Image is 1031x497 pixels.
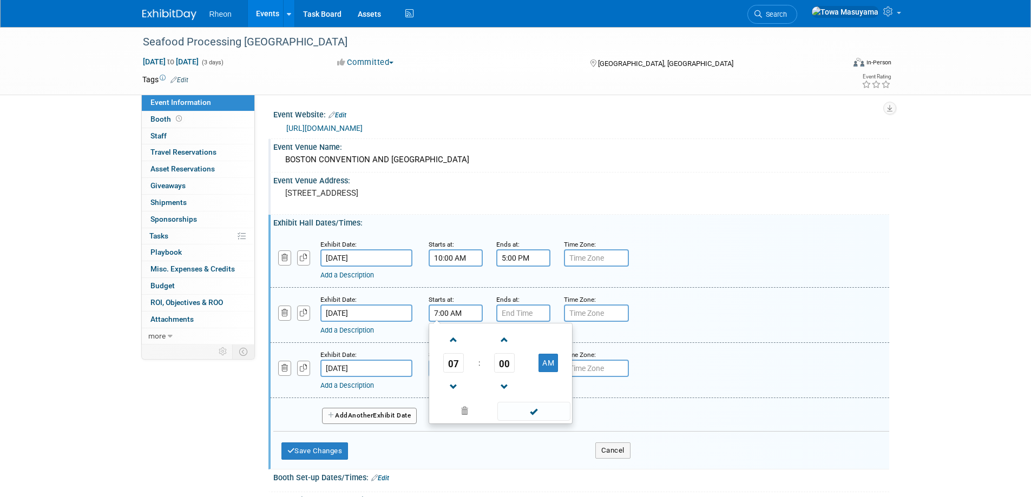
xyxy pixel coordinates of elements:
[142,278,254,294] a: Budget
[150,248,182,256] span: Playbook
[142,161,254,177] a: Asset Reservations
[142,178,254,194] a: Giveaways
[285,188,518,198] pre: [STREET_ADDRESS]
[273,173,889,186] div: Event Venue Address:
[142,295,254,311] a: ROI, Objectives & ROO
[273,139,889,153] div: Event Venue Name:
[320,304,412,322] input: Date
[564,351,596,359] small: Time Zone:
[862,74,891,79] div: Event Rating
[142,228,254,244] a: Tasks
[443,353,464,373] span: Pick Hour
[431,404,498,419] a: Clear selection
[853,58,864,67] img: Format-Inperson.png
[214,344,233,359] td: Personalize Event Tab Strip
[150,281,175,290] span: Budget
[142,328,254,344] a: more
[348,412,373,419] span: Another
[429,296,454,303] small: Starts at:
[320,360,412,377] input: Date
[866,58,891,67] div: In-Person
[496,241,520,248] small: Ends at:
[150,181,186,190] span: Giveaways
[564,296,596,303] small: Time Zone:
[150,298,223,307] span: ROI, Objectives & ROO
[142,111,254,128] a: Booth
[150,198,187,207] span: Shipments
[150,315,194,323] span: Attachments
[150,164,215,173] span: Asset Reservations
[429,249,483,267] input: Start Time
[429,241,454,248] small: Starts at:
[142,144,254,161] a: Travel Reservations
[148,332,166,340] span: more
[150,148,216,156] span: Travel Reservations
[286,124,363,132] a: [URL][DOMAIN_NAME]
[320,296,357,303] small: Exhibit Date:
[320,241,357,248] small: Exhibit Date:
[139,32,828,52] div: Seafood Processing [GEOGRAPHIC_DATA]
[281,151,881,168] div: BOSTON CONVENTION AND [GEOGRAPHIC_DATA]
[598,59,733,68] span: [GEOGRAPHIC_DATA], [GEOGRAPHIC_DATA]
[429,304,483,322] input: Start Time
[320,326,374,334] a: Add a Description
[762,10,787,18] span: Search
[320,271,374,279] a: Add a Description
[209,10,232,18] span: Rheon
[150,131,167,140] span: Staff
[149,231,168,240] span: Tasks
[150,215,197,223] span: Sponsorships
[443,373,464,400] a: Decrement Hour
[564,360,629,377] input: Time Zone
[494,373,515,400] a: Decrement Minute
[142,195,254,211] a: Shipments
[329,111,346,119] a: Edit
[371,474,389,482] a: Edit
[150,264,235,273] span: Misc. Expenses & Credits
[142,128,254,144] a: Staff
[170,76,188,84] a: Edit
[496,249,550,267] input: End Time
[273,107,889,121] div: Event Website:
[564,249,629,267] input: Time Zone
[273,215,889,228] div: Exhibit Hall Dates/Times:
[142,261,254,277] a: Misc. Expenses & Credits
[150,115,184,123] span: Booth
[142,74,188,85] td: Tags
[142,9,196,20] img: ExhibitDay
[320,351,357,359] small: Exhibit Date:
[320,381,374,389] a: Add a Description
[443,326,464,353] a: Increment Hour
[494,326,515,353] a: Increment Minute
[496,296,520,303] small: Ends at:
[811,6,879,18] img: Towa Masuyama
[142,312,254,328] a: Attachments
[333,57,398,68] button: Committed
[281,442,349,460] button: Save Changes
[747,5,797,24] a: Search
[142,57,199,67] span: [DATE] [DATE]
[174,115,184,123] span: Booth not reserved yet
[201,59,224,66] span: (3 days)
[142,211,254,228] a: Sponsorships
[150,98,211,107] span: Event Information
[142,95,254,111] a: Event Information
[232,344,254,359] td: Toggle Event Tabs
[496,304,550,322] input: End Time
[273,469,889,483] div: Booth Set-up Dates/Times:
[166,57,176,66] span: to
[142,244,254,261] a: Playbook
[780,56,892,72] div: Event Format
[564,241,596,248] small: Time Zone:
[322,408,417,424] button: AddAnotherExhibit Date
[494,353,515,373] span: Pick Minute
[320,249,412,267] input: Date
[476,353,482,373] td: :
[496,405,571,420] a: Done
[564,304,629,322] input: Time Zone
[539,354,558,372] button: AM
[595,442,631,459] button: Cancel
